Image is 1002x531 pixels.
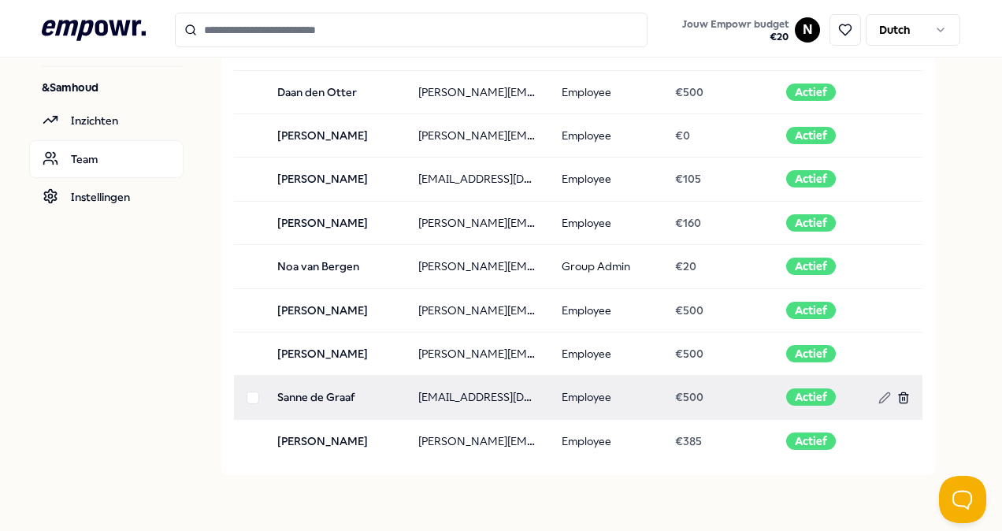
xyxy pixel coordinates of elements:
[549,113,662,157] td: Employee
[675,435,702,447] span: € 385
[265,332,406,375] td: [PERSON_NAME]
[406,332,549,375] td: [PERSON_NAME][EMAIL_ADDRESS][DOMAIN_NAME]
[265,113,406,157] td: [PERSON_NAME]
[675,217,701,229] span: € 160
[549,158,662,201] td: Employee
[406,113,549,157] td: [PERSON_NAME][EMAIL_ADDRESS][DOMAIN_NAME]
[786,258,836,275] div: Actief
[675,86,703,98] span: € 500
[406,201,549,244] td: [PERSON_NAME][EMAIL_ADDRESS][DOMAIN_NAME]
[42,80,184,95] p: &Samhoud
[549,376,662,419] td: Employee
[29,178,184,216] a: Instellingen
[675,129,690,142] span: € 0
[786,170,836,188] div: Actief
[175,13,648,47] input: Search for products, categories or subcategories
[786,388,836,406] div: Actief
[549,288,662,332] td: Employee
[265,201,406,244] td: [PERSON_NAME]
[406,70,549,113] td: [PERSON_NAME][EMAIL_ADDRESS][DOMAIN_NAME]
[675,347,703,360] span: € 500
[265,70,406,113] td: Daan den Otter
[675,304,703,317] span: € 500
[406,376,549,419] td: [EMAIL_ADDRESS][DOMAIN_NAME]
[682,31,789,43] span: € 20
[549,70,662,113] td: Employee
[265,419,406,462] td: [PERSON_NAME]
[786,84,836,101] div: Actief
[29,102,184,139] a: Inzichten
[786,433,836,450] div: Actief
[786,127,836,144] div: Actief
[265,288,406,332] td: [PERSON_NAME]
[406,419,549,462] td: [PERSON_NAME][EMAIL_ADDRESS][DOMAIN_NAME]
[406,288,549,332] td: [PERSON_NAME][EMAIL_ADDRESS][DOMAIN_NAME]
[29,140,184,178] a: Team
[675,260,696,273] span: € 20
[265,158,406,201] td: [PERSON_NAME]
[786,214,836,232] div: Actief
[786,345,836,362] div: Actief
[549,201,662,244] td: Employee
[675,173,701,185] span: € 105
[675,391,703,403] span: € 500
[679,15,792,46] button: Jouw Empowr budget€20
[549,419,662,462] td: Employee
[939,476,986,523] iframe: Help Scout Beacon - Open
[549,245,662,288] td: Group Admin
[682,18,789,31] span: Jouw Empowr budget
[549,332,662,375] td: Employee
[786,302,836,319] div: Actief
[406,245,549,288] td: [PERSON_NAME][EMAIL_ADDRESS][DOMAIN_NAME]
[406,158,549,201] td: [EMAIL_ADDRESS][DOMAIN_NAME]
[265,376,406,419] td: Sanne de Graaf
[265,245,406,288] td: Noa van Bergen
[795,17,820,43] button: N
[676,13,795,46] a: Jouw Empowr budget€20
